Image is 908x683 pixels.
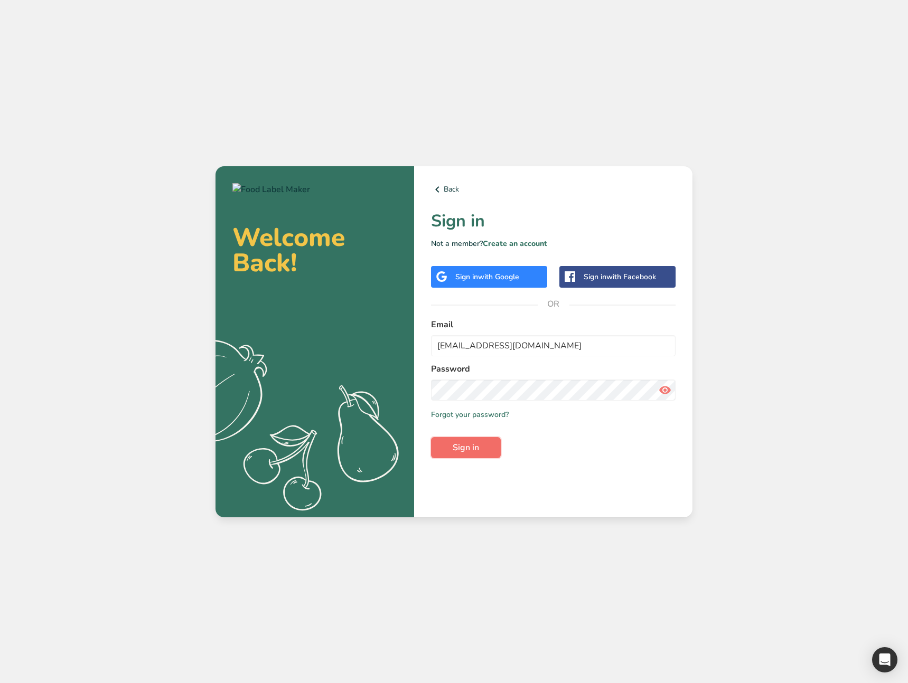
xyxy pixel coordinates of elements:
[478,272,519,282] span: with Google
[453,441,479,454] span: Sign in
[431,208,676,234] h1: Sign in
[872,647,897,672] div: Open Intercom Messenger
[431,363,676,375] label: Password
[431,183,676,196] a: Back
[431,437,501,458] button: Sign in
[483,239,547,249] a: Create an account
[606,272,656,282] span: with Facebook
[431,409,509,420] a: Forgot your password?
[232,183,310,196] img: Food Label Maker
[584,271,656,282] div: Sign in
[431,335,676,356] input: Enter Your Email
[232,225,397,276] h2: Welcome Back!
[431,318,676,331] label: Email
[455,271,519,282] div: Sign in
[538,288,569,320] span: OR
[431,238,676,249] p: Not a member?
